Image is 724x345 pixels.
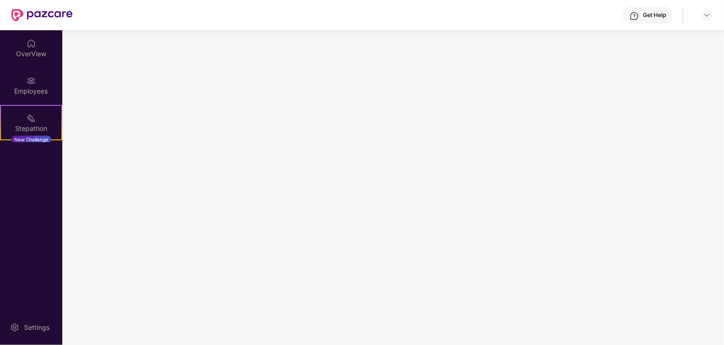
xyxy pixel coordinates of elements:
div: Get Help [643,11,666,19]
img: svg+xml;base64,PHN2ZyBpZD0iRW1wbG95ZWVzIiB4bWxucz0iaHR0cDovL3d3dy53My5vcmcvMjAwMC9zdmciIHdpZHRoPS... [26,76,36,86]
img: New Pazcare Logo [11,9,73,21]
img: svg+xml;base64,PHN2ZyBpZD0iSG9tZSIgeG1sbnM9Imh0dHA6Ly93d3cudzMub3JnLzIwMDAvc3ZnIiB3aWR0aD0iMjAiIG... [26,39,36,48]
div: New Challenge [11,136,51,143]
img: svg+xml;base64,PHN2ZyBpZD0iU2V0dGluZy0yMHgyMCIgeG1sbnM9Imh0dHA6Ly93d3cudzMub3JnLzIwMDAvc3ZnIiB3aW... [10,323,19,332]
img: svg+xml;base64,PHN2ZyB4bWxucz0iaHR0cDovL3d3dy53My5vcmcvMjAwMC9zdmciIHdpZHRoPSIyMSIgaGVpZ2h0PSIyMC... [26,113,36,123]
img: svg+xml;base64,PHN2ZyBpZD0iSGVscC0zMngzMiIgeG1sbnM9Imh0dHA6Ly93d3cudzMub3JnLzIwMDAvc3ZnIiB3aWR0aD... [630,11,639,21]
img: svg+xml;base64,PHN2ZyBpZD0iRHJvcGRvd24tMzJ4MzIiIHhtbG5zPSJodHRwOi8vd3d3LnczLm9yZy8yMDAwL3N2ZyIgd2... [703,11,711,19]
div: Settings [21,323,52,332]
div: Stepathon [1,124,61,133]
